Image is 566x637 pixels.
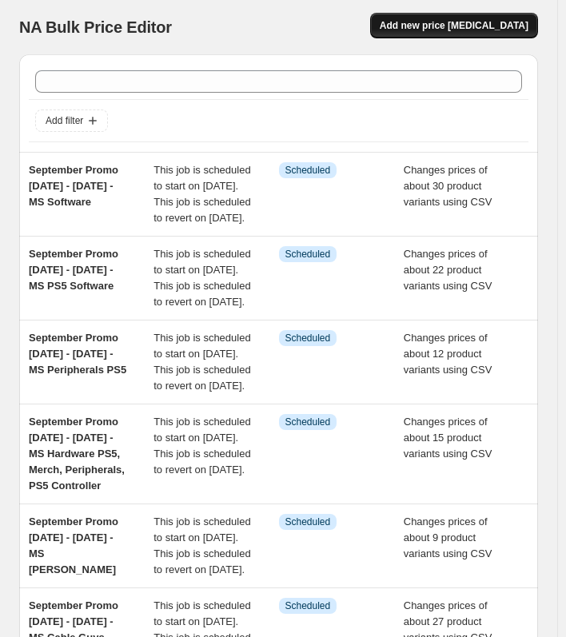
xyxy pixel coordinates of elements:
span: September Promo [DATE] - [DATE] - MS Hardware PS5, Merch, Peripherals, PS5 Controller [29,416,125,492]
span: Changes prices of about 12 product variants using CSV [404,332,492,376]
span: NA Bulk Price Editor [19,18,172,36]
span: September Promo [DATE] - [DATE] - MS PS5 Software [29,248,118,292]
span: Changes prices of about 30 product variants using CSV [404,164,492,208]
span: This job is scheduled to start on [DATE]. This job is scheduled to revert on [DATE]. [153,416,250,476]
span: Changes prices of about 22 product variants using CSV [404,248,492,292]
span: Scheduled [285,164,331,177]
span: Add new price [MEDICAL_DATA] [380,19,528,32]
span: Changes prices of about 9 product variants using CSV [404,516,492,559]
span: Scheduled [285,332,331,344]
span: Scheduled [285,416,331,428]
span: Scheduled [285,248,331,261]
button: Add filter [35,109,108,132]
span: Add filter [46,114,83,127]
span: Scheduled [285,599,331,612]
span: Scheduled [285,516,331,528]
span: This job is scheduled to start on [DATE]. This job is scheduled to revert on [DATE]. [153,332,250,392]
span: This job is scheduled to start on [DATE]. This job is scheduled to revert on [DATE]. [153,516,250,575]
span: This job is scheduled to start on [DATE]. This job is scheduled to revert on [DATE]. [153,248,250,308]
span: September Promo [DATE] - [DATE] - MS [PERSON_NAME] [29,516,118,575]
span: This job is scheduled to start on [DATE]. This job is scheduled to revert on [DATE]. [153,164,250,224]
button: Add new price [MEDICAL_DATA] [370,13,538,38]
span: September Promo [DATE] - [DATE] - MS Software [29,164,118,208]
span: September Promo [DATE] - [DATE] - MS Peripherals PS5 [29,332,126,376]
span: Changes prices of about 15 product variants using CSV [404,416,492,460]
